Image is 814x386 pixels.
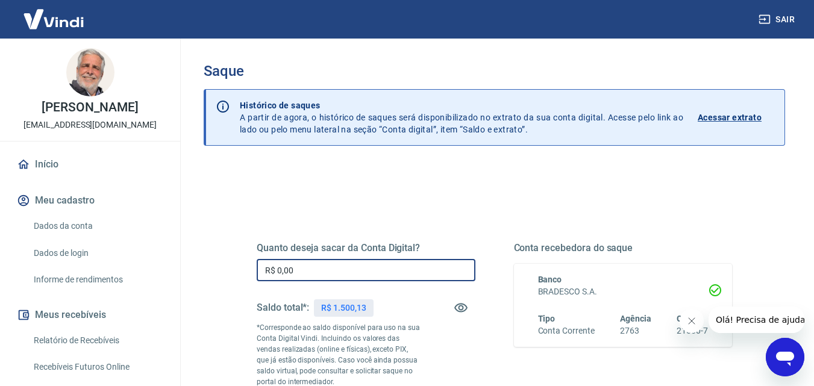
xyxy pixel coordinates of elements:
p: Acessar extrato [698,111,762,123]
p: A partir de agora, o histórico de saques será disponibilizado no extrato da sua conta digital. Ac... [240,99,683,135]
p: Histórico de saques [240,99,683,111]
img: eb92f1a3-854a-48f6-a2ed-eec5c1de0a86.jpeg [66,48,114,96]
span: Olá! Precisa de ajuda? [7,8,101,18]
iframe: Fechar mensagem [680,309,704,333]
h3: Saque [204,63,785,79]
h5: Saldo total*: [257,302,309,314]
span: Tipo [538,314,556,323]
p: R$ 1.500,13 [321,302,366,314]
iframe: Mensagem da empresa [709,307,804,333]
a: Dados de login [29,241,166,266]
a: Recebíveis Futuros Online [29,355,166,379]
h5: Quanto deseja sacar da Conta Digital? [257,242,475,254]
span: Agência [620,314,651,323]
h6: Conta Corrente [538,325,595,337]
button: Sair [756,8,800,31]
a: Relatório de Recebíveis [29,328,166,353]
img: Vindi [14,1,93,37]
span: Conta [677,314,700,323]
iframe: Botão para abrir a janela de mensagens [766,338,804,376]
button: Meus recebíveis [14,302,166,328]
p: [PERSON_NAME] [42,101,138,114]
a: Informe de rendimentos [29,267,166,292]
span: Banco [538,275,562,284]
a: Dados da conta [29,214,166,238]
h6: BRADESCO S.A. [538,285,709,298]
h5: Conta recebedora do saque [514,242,733,254]
a: Acessar extrato [698,99,775,135]
h6: 2763 [620,325,651,337]
h6: 21500-7 [677,325,708,337]
button: Meu cadastro [14,187,166,214]
a: Início [14,151,166,178]
p: [EMAIL_ADDRESS][DOMAIN_NAME] [23,119,157,131]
